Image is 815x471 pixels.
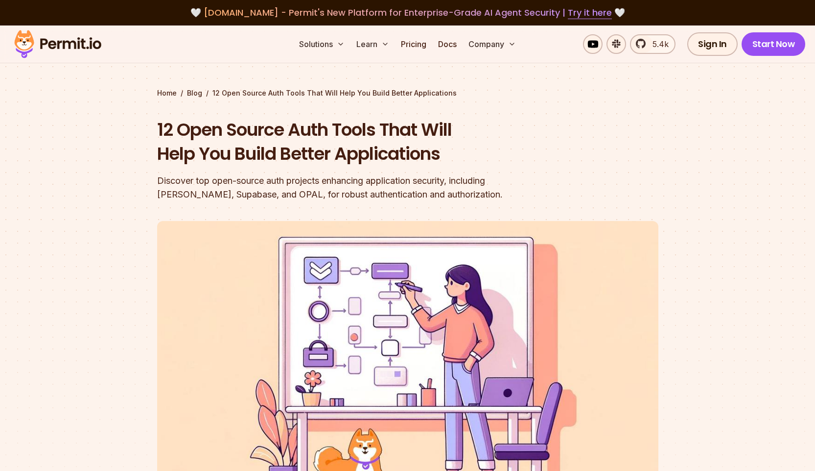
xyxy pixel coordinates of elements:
button: Learn [352,34,393,54]
div: Discover top open-source auth projects enhancing application security, including [PERSON_NAME], S... [157,174,533,201]
a: Sign In [687,32,738,56]
div: 🤍 🤍 [23,6,792,20]
button: Solutions [295,34,349,54]
h1: 12 Open Source Auth Tools That Will Help You Build Better Applications [157,118,533,166]
img: Permit logo [10,27,106,61]
a: Blog [187,88,202,98]
a: Pricing [397,34,430,54]
a: Home [157,88,177,98]
span: 5.4k [647,38,669,50]
a: 5.4k [630,34,675,54]
a: Try it here [568,6,612,19]
span: [DOMAIN_NAME] - Permit's New Platform for Enterprise-Grade AI Agent Security | [204,6,612,19]
a: Docs [434,34,461,54]
div: / / [157,88,658,98]
button: Company [465,34,520,54]
a: Start Now [742,32,806,56]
